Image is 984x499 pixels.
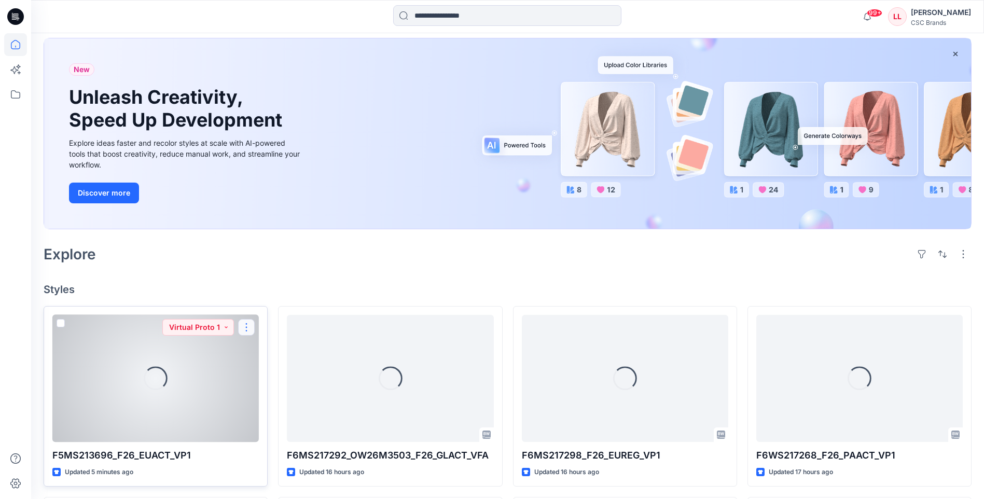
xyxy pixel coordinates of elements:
[65,467,133,478] p: Updated 5 minutes ago
[867,9,882,17] span: 99+
[911,6,971,19] div: [PERSON_NAME]
[911,19,971,26] div: CSC Brands
[69,86,287,131] h1: Unleash Creativity, Speed Up Development
[287,448,493,463] p: F6MS217292_OW26M3503_F26_GLACT_VFA
[69,183,302,203] a: Discover more
[69,183,139,203] button: Discover more
[44,283,972,296] h4: Styles
[769,467,833,478] p: Updated 17 hours ago
[888,7,907,26] div: LL
[756,448,963,463] p: F6WS217268_F26_PAACT_VP1
[534,467,599,478] p: Updated 16 hours ago
[522,448,728,463] p: F6MS217298_F26_EUREG_VP1
[52,448,259,463] p: F5MS213696_F26_EUACT_VP1
[44,246,96,262] h2: Explore
[74,63,90,76] span: New
[299,467,364,478] p: Updated 16 hours ago
[69,137,302,170] div: Explore ideas faster and recolor styles at scale with AI-powered tools that boost creativity, red...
